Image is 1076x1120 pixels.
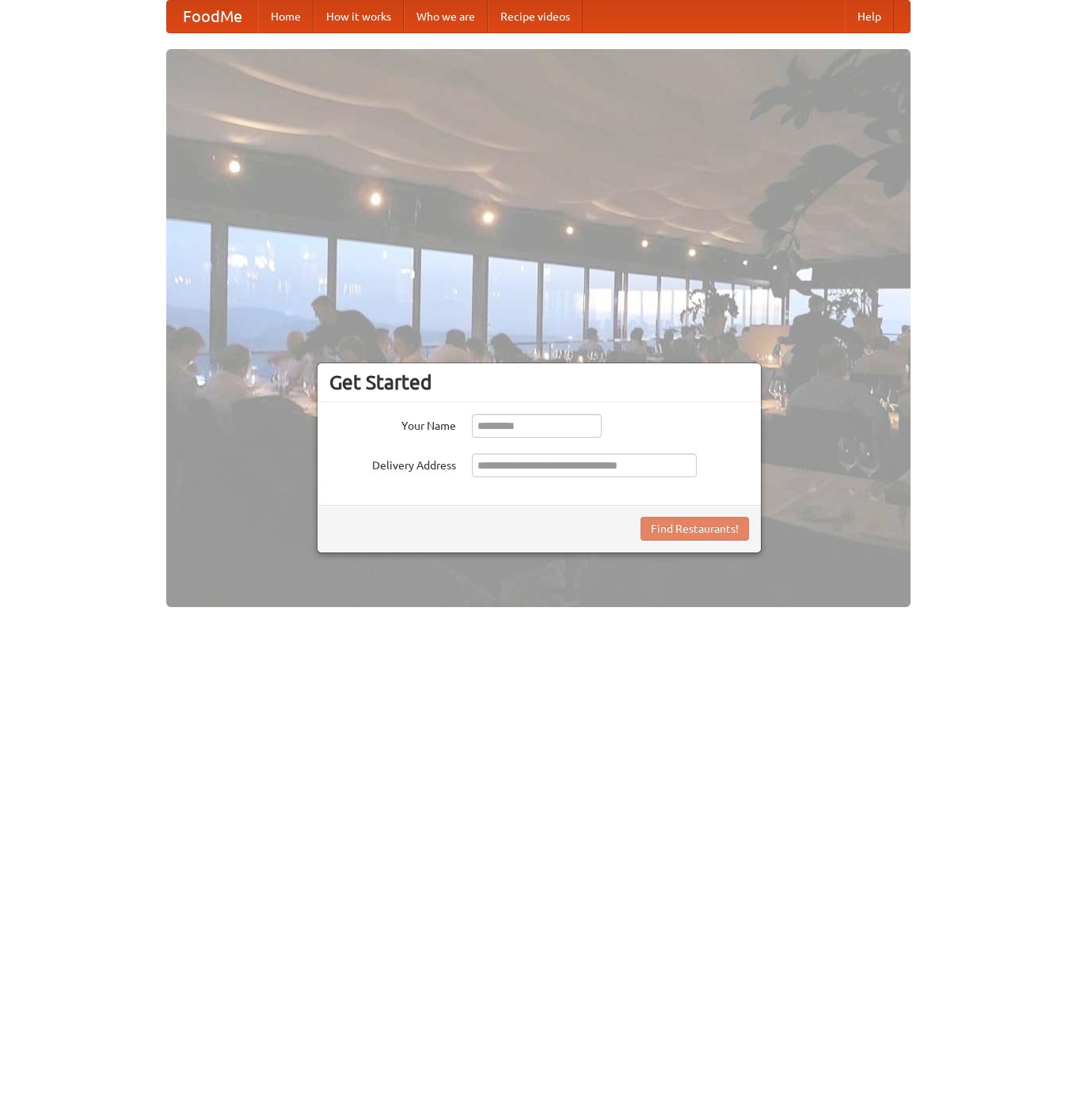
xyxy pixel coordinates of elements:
[488,1,583,32] a: Recipe videos
[329,414,456,434] label: Your Name
[329,454,456,473] label: Delivery Address
[258,1,314,32] a: Home
[641,517,749,541] button: Find Restaurants!
[404,1,488,32] a: Who we are
[314,1,404,32] a: How it works
[845,1,894,32] a: Help
[167,1,258,32] a: FoodMe
[329,370,749,394] h3: Get Started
